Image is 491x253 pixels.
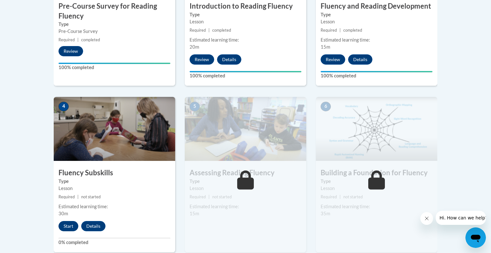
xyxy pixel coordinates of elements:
div: Pre-Course Survey [58,28,170,35]
span: 30m [58,211,68,216]
div: Estimated learning time: [58,203,170,210]
span: Required [321,28,337,33]
button: Details [348,54,372,65]
label: 100% completed [321,72,433,79]
img: Course Image [316,97,437,161]
span: Required [190,194,206,199]
label: Type [321,11,433,18]
label: 100% completed [58,64,170,71]
div: Lesson [190,18,301,25]
span: | [77,37,79,42]
h3: Pre-Course Survey for Reading Fluency [54,1,175,21]
span: | [339,28,341,33]
label: Type [190,178,301,185]
span: Required [58,194,75,199]
button: Details [81,221,105,231]
span: completed [343,28,362,33]
label: 100% completed [190,72,301,79]
span: 35m [321,211,330,216]
button: Review [321,54,345,65]
span: not started [81,194,101,199]
span: | [77,194,79,199]
img: Course Image [185,97,306,161]
span: completed [81,37,100,42]
span: 15m [321,44,330,50]
span: completed [212,28,231,33]
h3: Fluency and Reading Development [316,1,437,11]
span: 6 [321,102,331,111]
span: 15m [190,211,199,216]
div: Your progress [321,71,433,72]
span: Required [190,28,206,33]
div: Estimated learning time: [190,203,301,210]
div: Estimated learning time: [321,203,433,210]
span: 20m [190,44,199,50]
iframe: Message from company [436,211,486,225]
div: Lesson [321,185,433,192]
label: Type [190,11,301,18]
span: not started [212,194,232,199]
div: Estimated learning time: [321,36,433,43]
div: Your progress [58,63,170,64]
span: 4 [58,102,69,111]
button: Start [58,221,78,231]
div: Lesson [321,18,433,25]
span: | [208,194,210,199]
span: 5 [190,102,200,111]
div: Lesson [190,185,301,192]
button: Review [190,54,214,65]
span: not started [343,194,363,199]
div: Your progress [190,71,301,72]
h3: Building a Foundation for Fluency [316,168,437,178]
label: Type [58,178,170,185]
button: Details [217,54,241,65]
iframe: Button to launch messaging window [465,227,486,248]
span: Required [321,194,337,199]
label: Type [321,178,433,185]
span: | [208,28,210,33]
button: Review [58,46,83,56]
label: 0% completed [58,239,170,246]
span: | [339,194,341,199]
span: Required [58,37,75,42]
div: Lesson [58,185,170,192]
iframe: Close message [420,212,433,225]
h3: Assessing Reading Fluency [185,168,306,178]
label: Type [58,21,170,28]
span: Hi. How can we help? [4,4,52,10]
div: Estimated learning time: [190,36,301,43]
h3: Introduction to Reading Fluency [185,1,306,11]
img: Course Image [54,97,175,161]
h3: Fluency Subskills [54,168,175,178]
